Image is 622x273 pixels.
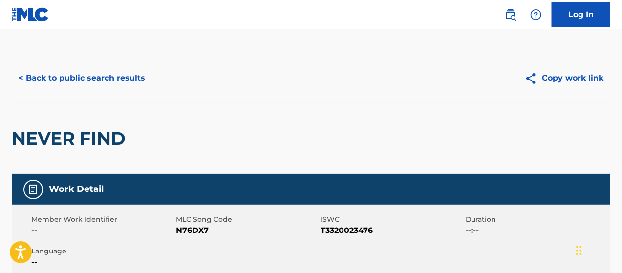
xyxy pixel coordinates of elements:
div: Help [526,5,546,24]
img: search [505,9,516,21]
a: Log In [552,2,610,27]
img: MLC Logo [12,7,49,21]
span: Duration [466,214,608,225]
span: T3320023476 [321,225,463,236]
span: Member Work Identifier [31,214,173,225]
button: < Back to public search results [12,66,152,90]
span: -- [31,225,173,236]
span: N76DX7 [176,225,318,236]
span: ISWC [321,214,463,225]
img: Copy work link [525,72,542,84]
a: Public Search [501,5,520,24]
img: help [530,9,542,21]
span: Language [31,246,173,256]
button: Copy work link [518,66,610,90]
h5: Work Detail [49,184,104,195]
h2: NEVER FIND [12,127,130,149]
span: -- [31,256,173,268]
div: Drag [576,236,582,265]
span: MLC Song Code [176,214,318,225]
span: --:-- [466,225,608,236]
img: Work Detail [27,184,39,195]
iframe: Chat Widget [573,226,622,273]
